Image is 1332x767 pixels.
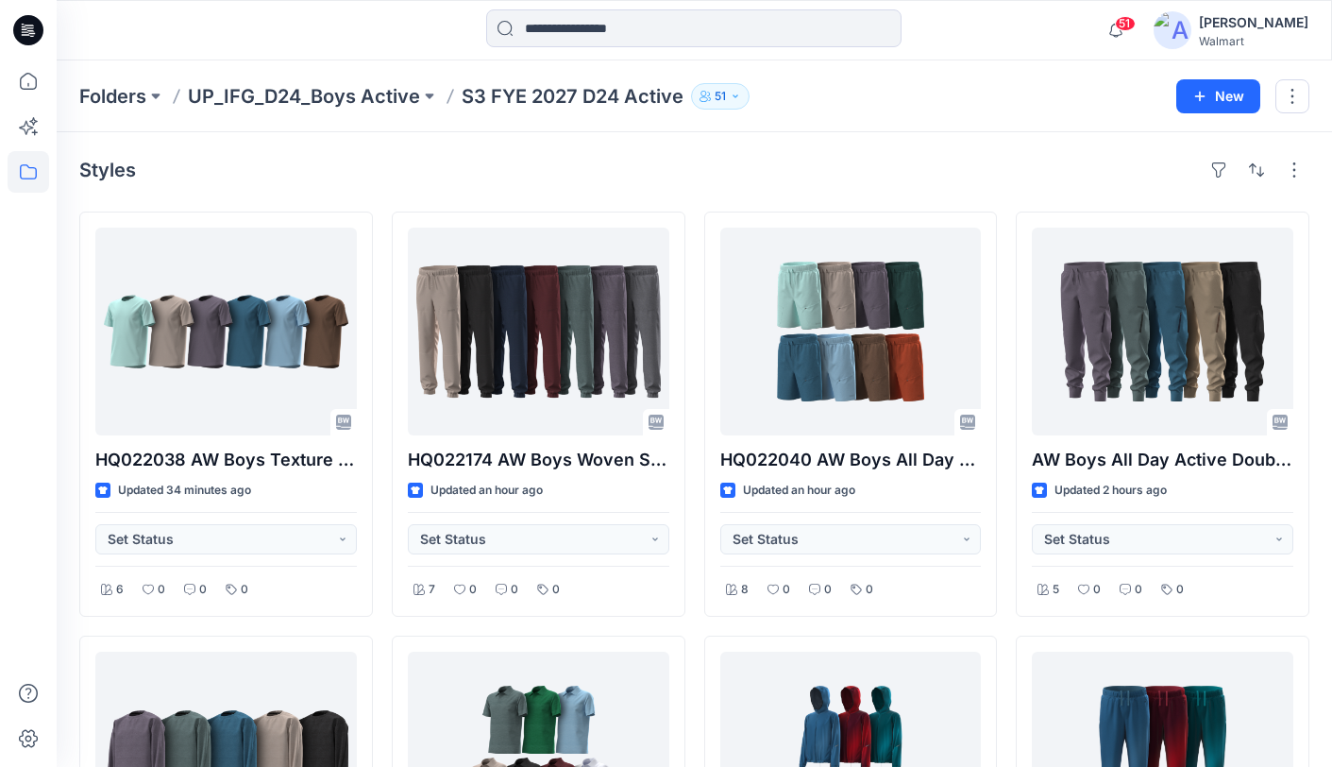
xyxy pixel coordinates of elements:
[824,580,832,600] p: 0
[1176,580,1184,600] p: 0
[783,580,790,600] p: 0
[1115,16,1136,31] span: 51
[241,580,248,600] p: 0
[720,228,982,435] a: HQ022040 AW Boys All Day Active Double Knit Short (S1 Carryover)
[429,580,435,600] p: 7
[79,159,136,181] h4: Styles
[1199,11,1308,34] div: [PERSON_NAME]
[1032,228,1293,435] a: AW Boys All Day Active Double Knit Joggers
[95,228,357,435] a: HQ022038 AW Boys Texture Solid Tee (S1 Carryover)
[1176,79,1260,113] button: New
[1093,580,1101,600] p: 0
[1053,580,1059,600] p: 5
[95,447,357,473] p: HQ022038 AW Boys Texture Solid Tee (S1 Carryover)
[691,83,750,110] button: 51
[199,580,207,600] p: 0
[1032,447,1293,473] p: AW Boys All Day Active Double Knit Joggers
[552,580,560,600] p: 0
[116,580,124,600] p: 6
[511,580,518,600] p: 0
[469,580,477,600] p: 0
[743,481,855,501] p: Updated an hour ago
[408,447,669,473] p: HQ022174 AW Boys Woven Stretch Pant (S1 Carryover)
[118,481,251,501] p: Updated 34 minutes ago
[79,83,146,110] a: Folders
[715,86,726,107] p: 51
[462,83,683,110] p: S3 FYE 2027 D24 Active
[1154,11,1191,49] img: avatar
[866,580,873,600] p: 0
[720,447,982,473] p: HQ022040 AW Boys All Day Active Double Knit Short (S1 Carryover)
[158,580,165,600] p: 0
[741,580,749,600] p: 8
[408,228,669,435] a: HQ022174 AW Boys Woven Stretch Pant (S1 Carryover)
[430,481,543,501] p: Updated an hour ago
[1135,580,1142,600] p: 0
[1199,34,1308,48] div: Walmart
[1054,481,1167,501] p: Updated 2 hours ago
[188,83,420,110] a: UP_IFG_D24_Boys Active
